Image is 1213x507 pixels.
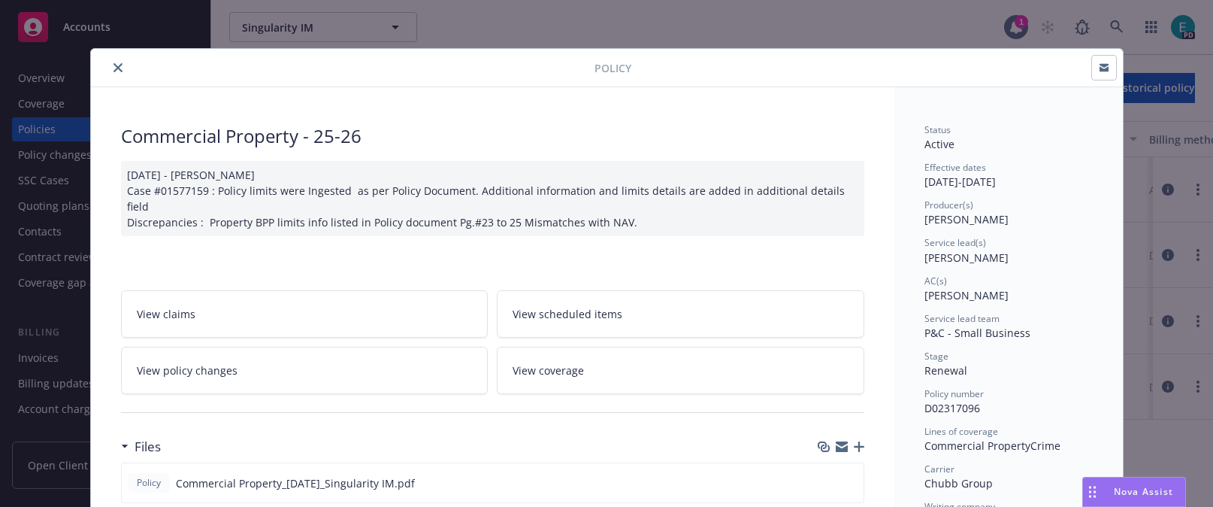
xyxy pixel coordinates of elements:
[924,476,993,490] span: Chubb Group
[594,60,631,76] span: Policy
[924,288,1009,302] span: [PERSON_NAME]
[1082,477,1186,507] button: Nova Assist
[134,476,164,490] span: Policy
[513,363,584,378] span: View coverage
[135,437,161,457] h3: Files
[121,437,161,457] div: Files
[924,161,986,174] span: Effective dates
[137,363,237,378] span: View policy changes
[924,312,1000,325] span: Service lead team
[924,401,980,415] span: D02317096
[924,161,1093,190] div: [DATE] - [DATE]
[1030,439,1060,453] span: Crime
[513,306,622,322] span: View scheduled items
[924,199,973,211] span: Producer(s)
[924,137,954,151] span: Active
[924,463,954,475] span: Carrier
[924,350,948,363] span: Stage
[924,425,998,438] span: Lines of coverage
[1083,478,1102,506] div: Drag to move
[497,290,864,338] a: View scheduled items
[820,475,832,491] button: download file
[176,475,415,491] span: Commercial Property_[DATE]_Singularity IM.pdf
[924,363,967,378] span: Renewal
[924,439,1030,453] span: Commercial Property
[1114,485,1173,498] span: Nova Assist
[924,212,1009,226] span: [PERSON_NAME]
[121,347,489,394] a: View policy changes
[137,306,195,322] span: View claims
[924,123,951,136] span: Status
[121,123,864,149] div: Commercial Property - 25-26
[497,347,864,394] a: View coverage
[109,59,127,77] button: close
[924,275,947,287] span: AC(s)
[844,475,858,491] button: preview file
[121,161,864,236] div: [DATE] - [PERSON_NAME] Case #01577159 : Policy limits were Ingested as per Policy Document. Addit...
[924,236,986,249] span: Service lead(s)
[924,250,1009,265] span: [PERSON_NAME]
[121,290,489,338] a: View claims
[924,387,984,400] span: Policy number
[924,326,1030,340] span: P&C - Small Business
